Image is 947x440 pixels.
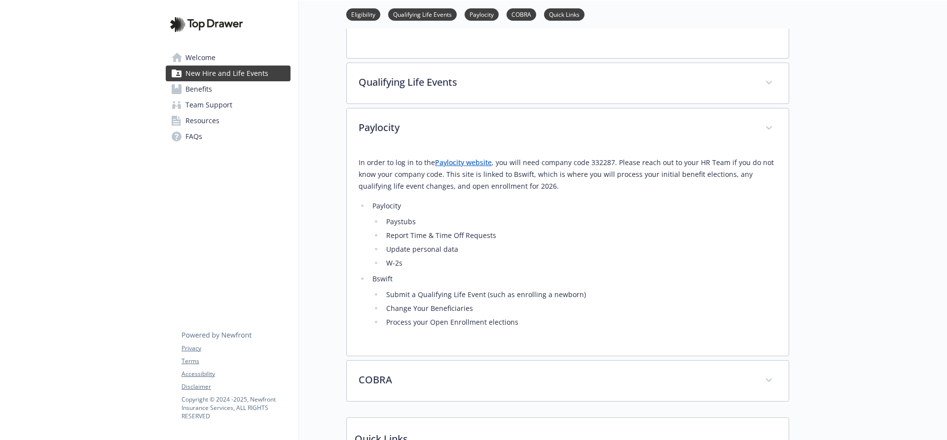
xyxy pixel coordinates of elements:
[507,9,536,19] a: COBRA
[359,157,777,192] p: In order to log in to the , you will need company code 332287. Please reach out to your HR Team i...
[383,216,777,228] li: Paystubs
[347,108,789,149] div: Paylocity
[347,149,789,356] div: Paylocity
[185,97,232,113] span: Team Support
[185,81,212,97] span: Benefits
[166,81,291,97] a: Benefits
[383,316,777,328] li: Process your Open Enrollment elections
[347,361,789,401] div: COBRA
[359,75,753,90] p: Qualifying Life Events
[359,372,753,387] p: COBRA
[166,97,291,113] a: Team Support
[185,113,219,129] span: Resources
[182,344,290,353] a: Privacy
[182,382,290,391] a: Disclaimer
[185,50,216,66] span: Welcome
[182,370,290,378] a: Accessibility
[544,9,584,19] a: Quick Links
[359,120,753,135] p: Paylocity
[388,9,457,19] a: Qualifying Life Events
[166,129,291,144] a: FAQs
[369,200,777,269] li: Paylocity
[347,63,789,103] div: Qualifying Life Events
[369,273,777,328] li: Bswift
[383,230,777,241] li: Report Time & Time Off Requests
[166,66,291,81] a: New Hire and Life Events
[346,9,380,19] a: Eligibility
[185,129,202,144] span: FAQs
[383,289,777,301] li: Submit a Qualifying Life Event (such as enrolling a newborn)
[182,395,290,420] p: Copyright © 2024 - 2025 , Newfront Insurance Services, ALL RIGHTS RESERVED
[465,9,499,19] a: Paylocity
[166,50,291,66] a: Welcome
[166,113,291,129] a: Resources
[182,357,290,366] a: Terms
[383,243,777,255] li: Update personal data
[383,303,777,314] li: Change Your Beneficiaries
[185,66,268,81] span: New Hire and Life Events
[383,257,777,269] li: W-2s
[435,158,492,167] a: Paylocity website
